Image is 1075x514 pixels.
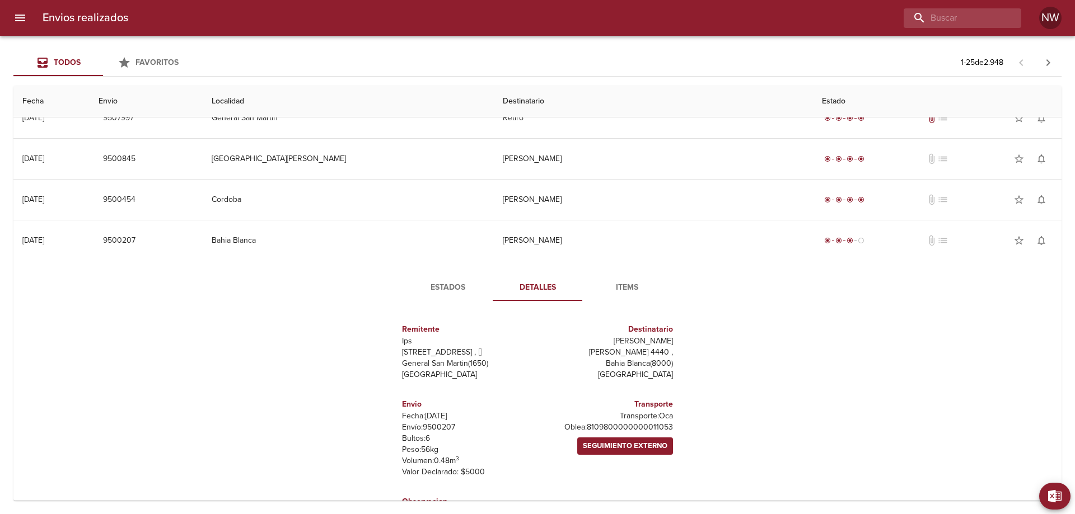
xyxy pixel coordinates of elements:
div: [DATE] [22,113,44,122]
p: Oblea: 8109800000000011053 [542,422,673,433]
span: radio_button_checked [835,115,842,121]
div: [DATE] [22,235,44,245]
p: General San Martin ( 1650 ) [402,358,533,369]
span: Seguimiento Externo [583,440,667,452]
p: [PERSON_NAME] [542,336,673,347]
p: 1 - 25 de 2.948 [961,57,1003,68]
span: No tiene pedido asociado [937,194,948,205]
span: radio_button_checked [858,115,864,121]
button: 9500454 [99,190,140,210]
span: notifications_none [1036,235,1047,246]
span: Tiene documentos adjuntos [926,112,937,124]
h6: Observacion [402,496,533,508]
span: radio_button_checked [835,237,842,244]
button: Agregar a favoritos [1008,107,1030,129]
td: Bahia Blanca [203,220,493,261]
div: En viaje [822,235,867,246]
span: Items [589,281,665,295]
span: notifications_none [1036,112,1047,124]
span: 9500454 [103,193,135,207]
button: Agregar a favoritos [1008,229,1030,252]
span: No tiene documentos adjuntos [926,194,937,205]
h6: Destinatario [542,323,673,336]
td: [PERSON_NAME] [494,139,814,179]
th: Fecha [13,86,90,117]
div: Tabs detalle de guia [403,274,672,301]
button: 9500845 [99,149,140,169]
span: radio_button_unchecked [858,237,864,244]
td: Cordoba [203,180,493,220]
p: [PERSON_NAME] 4440 , [542,347,673,358]
span: radio_button_checked [835,155,842,162]
span: Pagina anterior [1008,56,1035,68]
button: Activar notificaciones [1030,148,1053,170]
span: star_border [1013,235,1025,246]
th: Estado [813,86,1062,117]
button: Activar notificaciones [1030,107,1053,129]
button: 9500207 [99,230,140,251]
span: radio_button_checked [847,237,853,244]
p: Bahia Blanca ( 8000 ) [542,358,673,369]
p: Volumen: 0.48 m [402,455,533,466]
span: radio_button_checked [858,155,864,162]
span: No tiene documentos adjuntos [926,153,937,164]
div: [DATE] [22,154,44,163]
span: star_border [1013,194,1025,205]
h6: Envios realizados [43,9,128,27]
p: [GEOGRAPHIC_DATA] [402,369,533,380]
span: No tiene pedido asociado [937,112,948,124]
a: Seguimiento Externo [577,437,673,455]
button: Exportar Excel [1039,483,1071,510]
div: Entregado [822,112,867,124]
h6: Remitente [402,323,533,336]
td: General San Martin [203,98,493,138]
td: [GEOGRAPHIC_DATA][PERSON_NAME] [203,139,493,179]
p: [STREET_ADDRESS] ,   [402,347,533,358]
button: Agregar a favoritos [1008,188,1030,211]
div: Entregado [822,153,867,164]
input: buscar [904,8,1002,28]
span: radio_button_checked [824,115,831,121]
th: Localidad [203,86,493,117]
p: Ips [402,336,533,347]
h6: Transporte [542,398,673,411]
span: radio_button_checked [847,115,853,121]
span: radio_button_checked [858,196,864,203]
span: radio_button_checked [847,155,853,162]
button: menu [7,4,34,31]
span: radio_button_checked [824,196,831,203]
button: 9507997 [99,108,138,129]
span: notifications_none [1036,194,1047,205]
span: No tiene pedido asociado [937,235,948,246]
p: [GEOGRAPHIC_DATA] [542,369,673,380]
span: radio_button_checked [847,196,853,203]
span: 9500207 [103,234,135,248]
div: Entregado [822,194,867,205]
span: Estados [410,281,486,295]
td: [PERSON_NAME] [494,180,814,220]
button: Activar notificaciones [1030,188,1053,211]
h6: Envio [402,398,533,411]
p: Bultos: 6 [402,433,533,444]
span: 9507997 [103,111,134,125]
span: 9500845 [103,152,135,166]
sup: 3 [456,455,459,462]
span: radio_button_checked [824,237,831,244]
td: [PERSON_NAME] [494,220,814,261]
span: Pagina siguiente [1035,49,1062,76]
p: Fecha: [DATE] [402,411,533,422]
td: Retiro [494,98,814,138]
div: Abrir información de usuario [1039,7,1062,29]
span: Favoritos [135,58,179,67]
th: Destinatario [494,86,814,117]
span: radio_button_checked [835,196,842,203]
p: Peso: 56 kg [402,444,533,455]
span: No tiene pedido asociado [937,153,948,164]
button: Agregar a favoritos [1008,148,1030,170]
th: Envio [90,86,203,117]
p: Transporte: Oca [542,411,673,422]
div: [DATE] [22,195,44,204]
span: star_border [1013,112,1025,124]
button: Activar notificaciones [1030,229,1053,252]
div: NW [1039,7,1062,29]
